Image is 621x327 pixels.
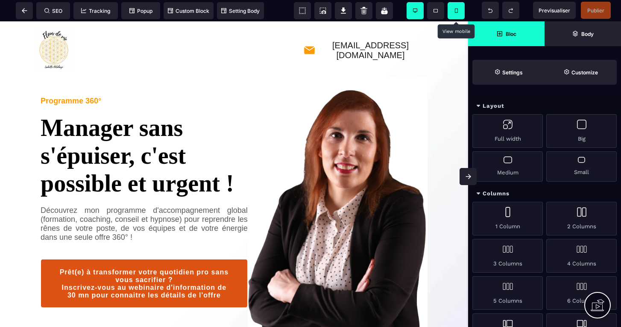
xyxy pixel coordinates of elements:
span: Popup [129,8,152,14]
div: 4 Columns [546,239,617,273]
span: Tracking [81,8,110,14]
div: 1 Column [472,202,543,236]
span: Publier [587,7,604,14]
div: 2 Columns [546,202,617,236]
span: Previsualiser [539,7,570,14]
text: Programme 360° [41,75,101,84]
div: Columns [468,186,621,202]
div: Big [546,114,617,148]
span: Open Style Manager [545,60,617,85]
span: Custom Block [168,8,209,14]
span: Open Blocks [468,21,545,46]
span: Screenshot [314,2,331,19]
div: 6 Columns [546,276,617,310]
strong: Settings [502,69,523,76]
div: 5 Columns [472,276,543,310]
span: Setting Body [221,8,260,14]
img: fddb039ee2cd576d9691c5ef50e92217_Logo.png [34,9,73,48]
div: Découvrez mon programme d'accompagnement global (formation, coaching, conseil et hypnose) pour re... [41,185,248,221]
div: Layout [468,98,621,114]
text: [EMAIL_ADDRESS][DOMAIN_NAME] [316,19,425,39]
span: SEO [44,8,62,14]
span: View components [294,2,311,19]
span: Settings [472,60,545,85]
span: Preview [533,2,576,19]
button: Prêt(e) à transformer votre quotidien pro sans vous sacrifier ?Inscrivez-vous au webinaire d'info... [41,238,248,286]
div: Medium [472,151,543,182]
img: 8aeef015e0ebd4251a34490ffea99928_mail.png [303,23,316,35]
strong: Bloc [506,31,516,37]
strong: Customize [571,69,598,76]
img: 7afc97e346fcc617bdea725c9d233a4a_Sans_titre_(1080_x_1720_px)_(1080_x_1550_px).png [248,56,428,315]
div: 3 Columns [472,239,543,273]
strong: Body [581,31,594,37]
div: Small [546,151,617,182]
div: Full width [472,114,543,148]
span: Open Layer Manager [545,21,621,46]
